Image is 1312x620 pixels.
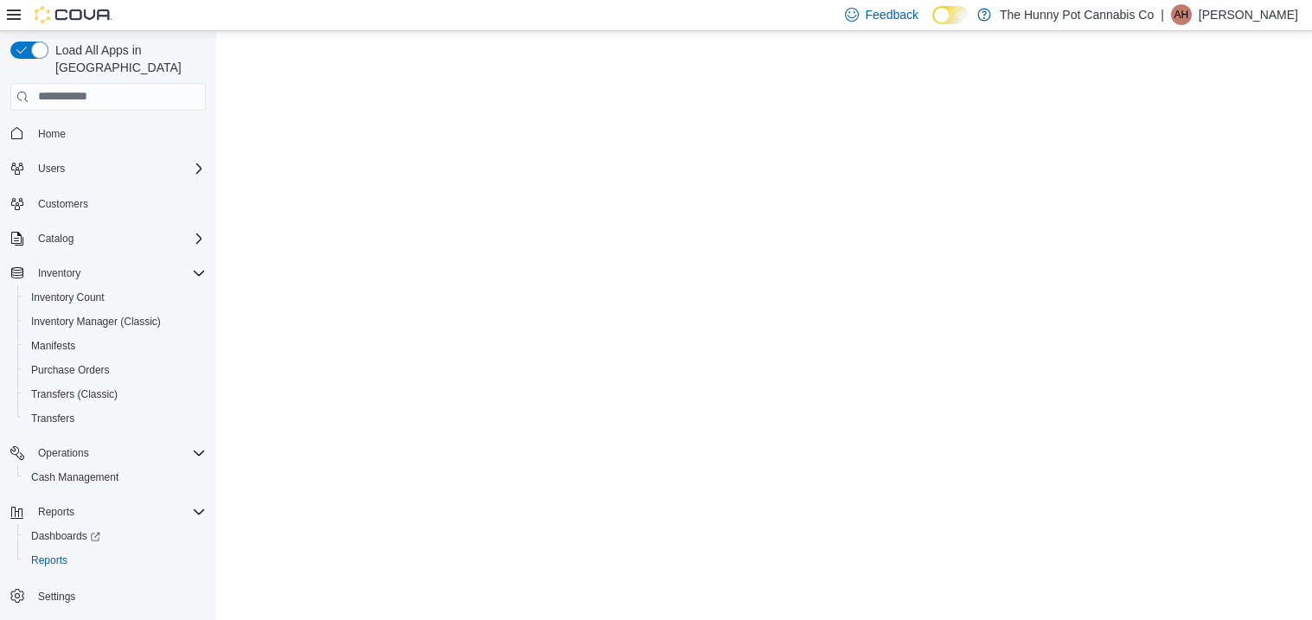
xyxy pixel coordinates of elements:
button: Cash Management [17,465,213,489]
span: Inventory [38,266,80,280]
div: Amy Hall [1171,4,1192,25]
span: Dashboards [31,529,100,543]
a: Inventory Manager (Classic) [24,311,168,332]
span: Purchase Orders [31,363,110,377]
span: Transfers (Classic) [31,387,118,401]
span: Customers [31,193,206,214]
span: Catalog [38,232,74,246]
span: Reports [31,553,67,567]
button: Operations [31,443,96,463]
span: AH [1174,4,1189,25]
span: Feedback [866,6,918,23]
img: Cova [35,6,112,23]
button: Transfers [17,406,213,431]
span: Users [38,162,65,176]
button: Customers [3,191,213,216]
a: Reports [24,550,74,571]
span: Transfers [31,412,74,425]
button: Reports [3,500,213,524]
span: Home [38,127,66,141]
p: | [1161,4,1164,25]
a: Inventory Count [24,287,112,308]
button: Manifests [17,334,213,358]
button: Users [31,158,72,179]
span: Cash Management [31,470,118,484]
button: Transfers (Classic) [17,382,213,406]
button: Home [3,121,213,146]
span: Transfers [24,408,206,429]
a: Dashboards [24,526,107,546]
button: Catalog [31,228,80,249]
span: Inventory Manager (Classic) [31,315,161,329]
span: Home [31,123,206,144]
span: Manifests [24,336,206,356]
span: Reports [38,505,74,519]
button: Reports [17,548,213,572]
a: Transfers (Classic) [24,384,125,405]
span: Settings [38,590,75,604]
span: Inventory [31,263,206,284]
p: The Hunny Pot Cannabis Co [1000,4,1154,25]
span: Reports [31,502,206,522]
input: Dark Mode [932,6,969,24]
a: Cash Management [24,467,125,488]
button: Inventory [31,263,87,284]
span: Customers [38,197,88,211]
span: Catalog [31,228,206,249]
button: Inventory [3,261,213,285]
span: Manifests [31,339,75,353]
a: Dashboards [17,524,213,548]
button: Purchase Orders [17,358,213,382]
a: Transfers [24,408,81,429]
a: Manifests [24,336,82,356]
span: Operations [38,446,89,460]
button: Inventory Manager (Classic) [17,310,213,334]
a: Purchase Orders [24,360,117,380]
a: Customers [31,194,95,214]
a: Home [31,124,73,144]
p: [PERSON_NAME] [1199,4,1298,25]
span: Settings [31,585,206,606]
button: Settings [3,583,213,608]
button: Reports [31,502,81,522]
span: Load All Apps in [GEOGRAPHIC_DATA] [48,42,206,76]
span: Purchase Orders [24,360,206,380]
span: Users [31,158,206,179]
button: Inventory Count [17,285,213,310]
span: Inventory Count [24,287,206,308]
span: Transfers (Classic) [24,384,206,405]
span: Inventory Count [31,291,105,304]
span: Inventory Manager (Classic) [24,311,206,332]
span: Cash Management [24,467,206,488]
button: Catalog [3,227,213,251]
span: Dashboards [24,526,206,546]
span: Reports [24,550,206,571]
button: Users [3,157,213,181]
a: Settings [31,586,82,607]
span: Operations [31,443,206,463]
button: Operations [3,441,213,465]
